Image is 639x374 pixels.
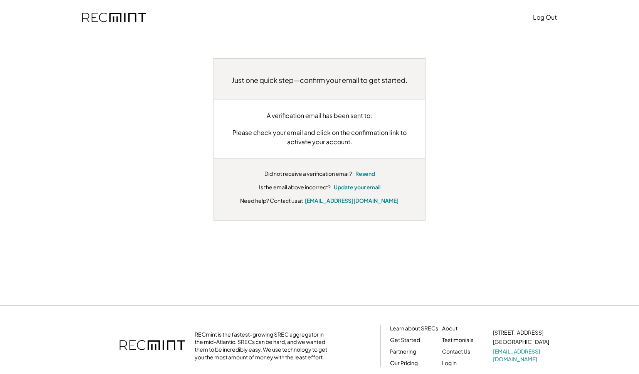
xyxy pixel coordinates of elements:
[82,13,146,22] img: recmint-logotype%403x.png
[442,348,470,355] a: Contact Us
[390,325,438,332] a: Learn about SRECs
[264,170,352,178] div: Did not receive a verification email?
[390,348,416,355] a: Partnering
[390,359,418,367] a: Our Pricing
[259,184,331,191] div: Is the email above incorrect?
[195,331,331,361] div: RECmint is the fastest-growing SREC aggregator in the mid-Atlantic. SRECs can be hard, and we wan...
[442,325,457,332] a: About
[232,75,407,85] h2: Just one quick step—confirm your email to get started.
[533,10,557,25] button: Log Out
[225,128,414,147] div: Please check your email and click on the confirmation link to activate your account.
[493,338,549,346] div: [GEOGRAPHIC_DATA]
[442,359,457,367] a: Log in
[493,329,543,337] div: [STREET_ADDRESS]
[355,170,375,178] button: Resend
[493,348,551,363] a: [EMAIL_ADDRESS][DOMAIN_NAME]
[305,197,399,204] a: [EMAIL_ADDRESS][DOMAIN_NAME]
[442,336,473,344] a: Testimonials
[334,184,380,191] button: Update your email
[390,336,420,344] a: Get Started
[240,197,303,205] div: Need help? Contact us at
[225,111,414,120] div: A verification email has been sent to:
[119,332,185,359] img: recmint-logotype%403x.png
